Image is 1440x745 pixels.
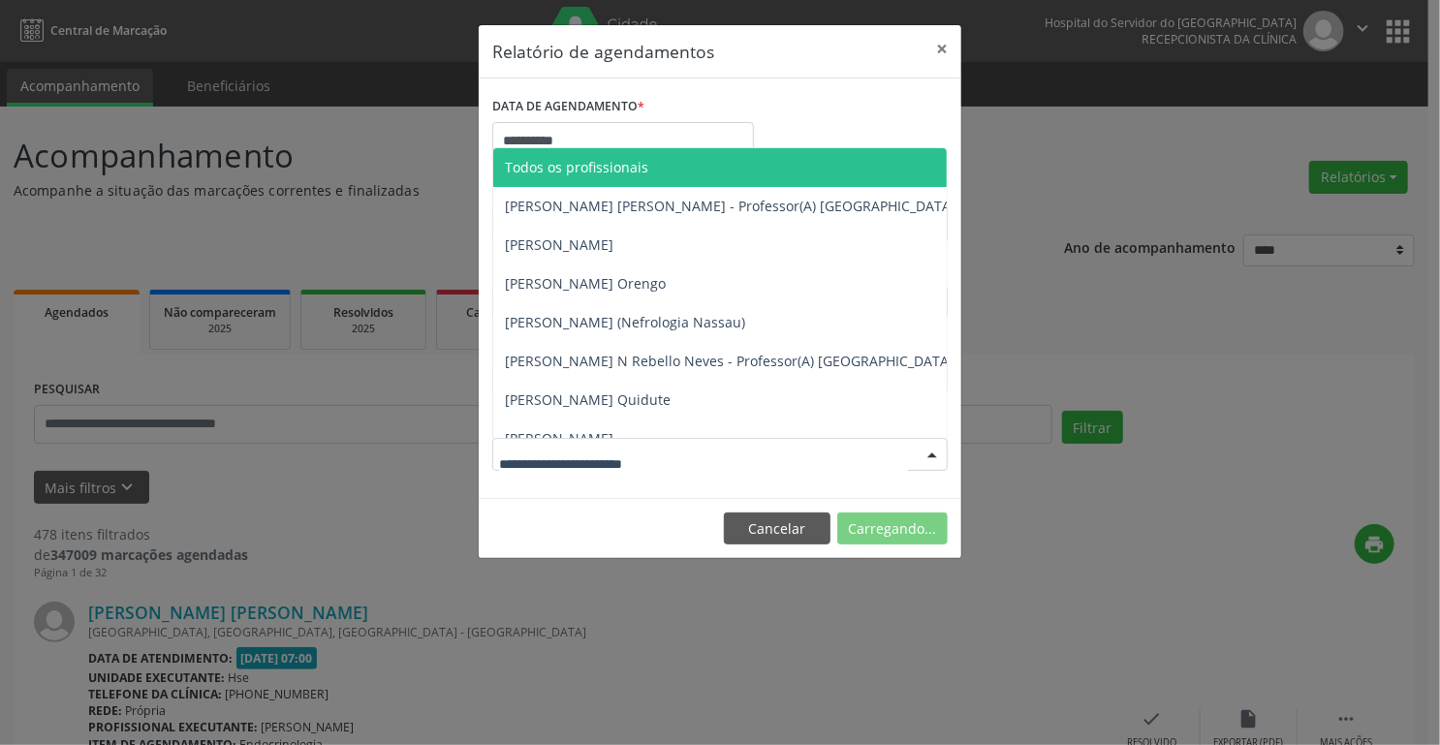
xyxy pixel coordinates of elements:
button: Close [923,25,961,73]
span: Todos os profissionais [505,158,648,176]
h5: Relatório de agendamentos [492,39,714,64]
span: [PERSON_NAME] (Nefrologia Nassau) [505,313,745,331]
button: Carregando... [837,512,948,545]
span: [PERSON_NAME] [505,429,613,448]
button: Cancelar [724,512,830,545]
span: [PERSON_NAME] [505,235,613,254]
span: [PERSON_NAME] N Rebello Neves - Professor(A) [GEOGRAPHIC_DATA] [505,352,954,370]
span: [PERSON_NAME] [PERSON_NAME] - Professor(A) [GEOGRAPHIC_DATA] [505,197,955,215]
span: [PERSON_NAME] Orengo [505,274,666,293]
span: [PERSON_NAME] Quidute [505,390,671,409]
label: DATA DE AGENDAMENTO [492,92,644,122]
